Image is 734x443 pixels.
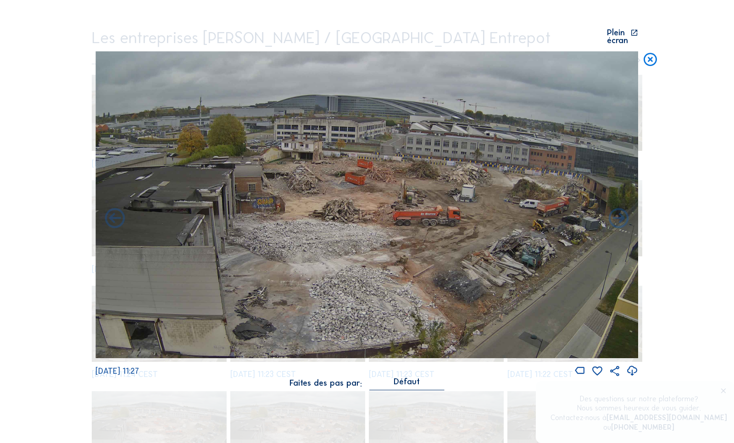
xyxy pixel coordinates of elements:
div: Défaut [394,377,420,386]
img: Image [95,51,638,358]
span: [DATE] 11:27 [95,366,139,376]
div: Défaut [369,377,444,390]
div: Faites des pas par: [289,379,362,388]
i: Back [606,207,631,231]
i: Forward [103,207,127,231]
div: Plein écran [607,29,628,45]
